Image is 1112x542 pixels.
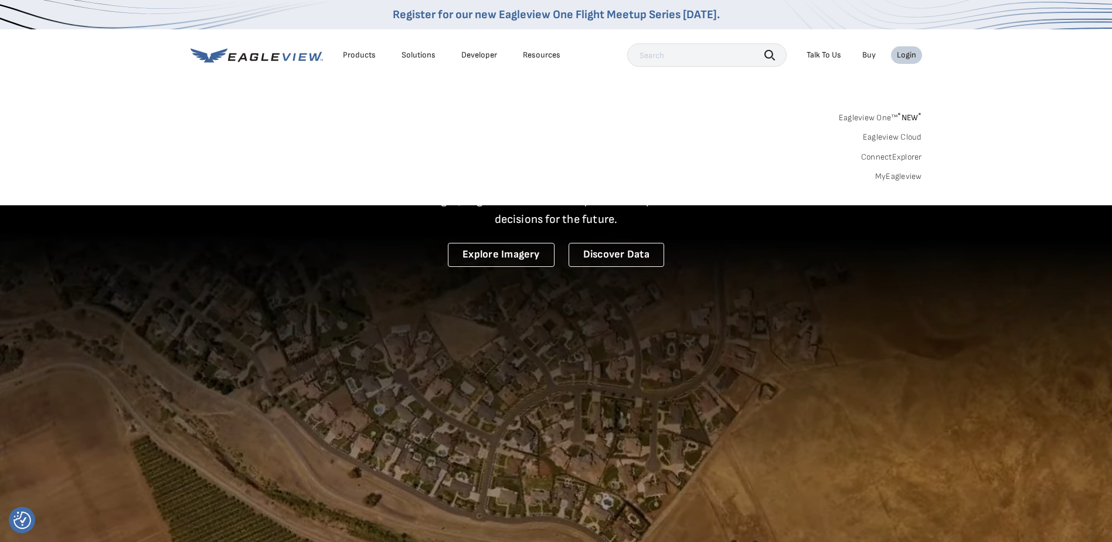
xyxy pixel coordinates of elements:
[862,50,876,60] a: Buy
[839,109,922,123] a: Eagleview One™*NEW*
[863,132,922,143] a: Eagleview Cloud
[569,243,664,267] a: Discover Data
[523,50,560,60] div: Resources
[875,171,922,182] a: MyEagleview
[13,511,31,529] button: Consent Preferences
[897,50,916,60] div: Login
[393,8,720,22] a: Register for our new Eagleview One Flight Meetup Series [DATE].
[861,152,922,162] a: ConnectExplorer
[627,43,787,67] input: Search
[402,50,436,60] div: Solutions
[448,243,555,267] a: Explore Imagery
[13,511,31,529] img: Revisit consent button
[807,50,841,60] div: Talk To Us
[897,113,921,123] span: NEW
[461,50,497,60] a: Developer
[343,50,376,60] div: Products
